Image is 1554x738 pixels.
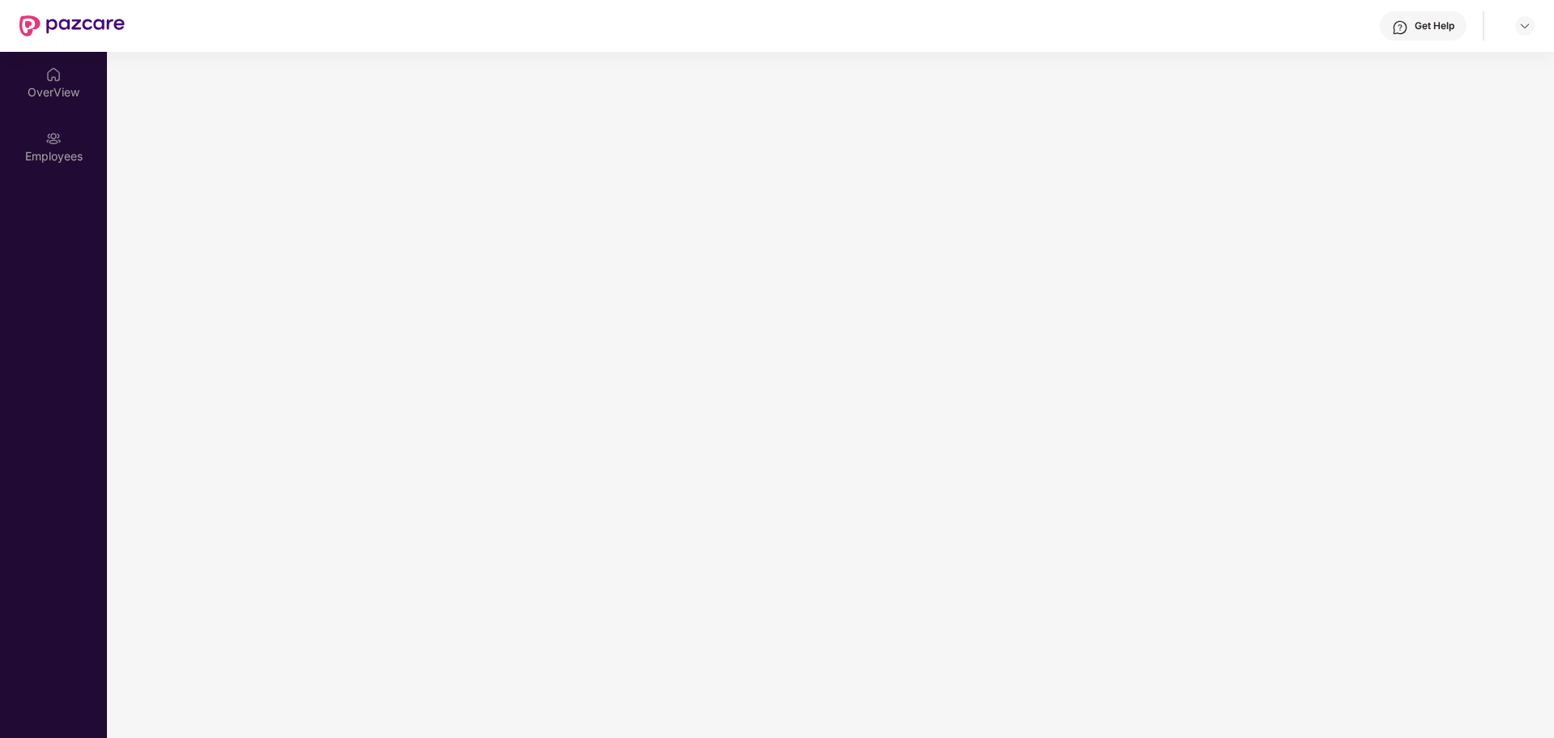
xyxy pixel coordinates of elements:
img: New Pazcare Logo [19,15,125,36]
div: Get Help [1415,19,1454,32]
img: svg+xml;base64,PHN2ZyBpZD0iRW1wbG95ZWVzIiB4bWxucz0iaHR0cDovL3d3dy53My5vcmcvMjAwMC9zdmciIHdpZHRoPS... [45,130,62,147]
img: svg+xml;base64,PHN2ZyBpZD0iRHJvcGRvd24tMzJ4MzIiIHhtbG5zPSJodHRwOi8vd3d3LnczLm9yZy8yMDAwL3N2ZyIgd2... [1518,19,1531,32]
img: svg+xml;base64,PHN2ZyBpZD0iSGVscC0zMngzMiIgeG1sbnM9Imh0dHA6Ly93d3cudzMub3JnLzIwMDAvc3ZnIiB3aWR0aD... [1392,19,1408,36]
img: svg+xml;base64,PHN2ZyBpZD0iSG9tZSIgeG1sbnM9Imh0dHA6Ly93d3cudzMub3JnLzIwMDAvc3ZnIiB3aWR0aD0iMjAiIG... [45,66,62,83]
